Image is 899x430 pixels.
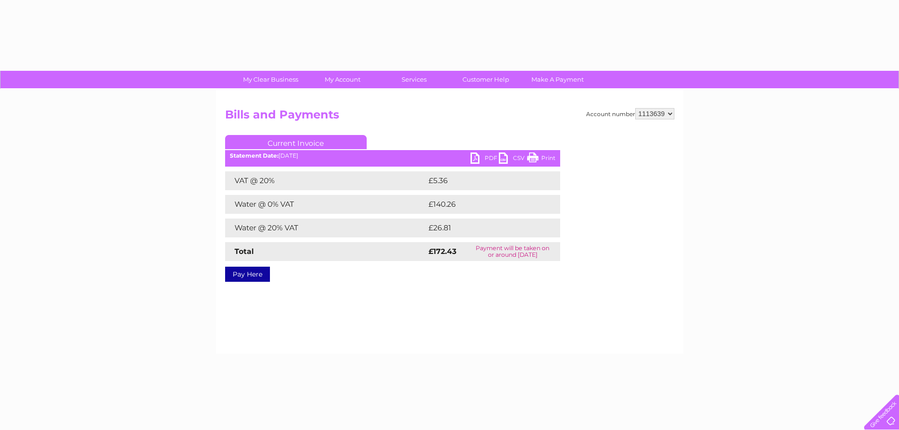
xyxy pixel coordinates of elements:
strong: £172.43 [428,247,456,256]
td: £140.26 [426,195,543,214]
a: Current Invoice [225,135,367,149]
td: Water @ 0% VAT [225,195,426,214]
div: Account number [586,108,674,119]
a: Services [375,71,453,88]
b: Statement Date: [230,152,278,159]
a: CSV [499,152,527,166]
td: £5.36 [426,171,538,190]
a: Make A Payment [519,71,597,88]
a: PDF [471,152,499,166]
a: Print [527,152,555,166]
div: [DATE] [225,152,560,159]
a: Pay Here [225,267,270,282]
td: Water @ 20% VAT [225,219,426,237]
td: VAT @ 20% [225,171,426,190]
strong: Total [235,247,254,256]
td: £26.81 [426,219,540,237]
a: Customer Help [447,71,525,88]
h2: Bills and Payments [225,108,674,126]
a: My Account [303,71,381,88]
a: My Clear Business [232,71,310,88]
td: Payment will be taken on or around [DATE] [465,242,560,261]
